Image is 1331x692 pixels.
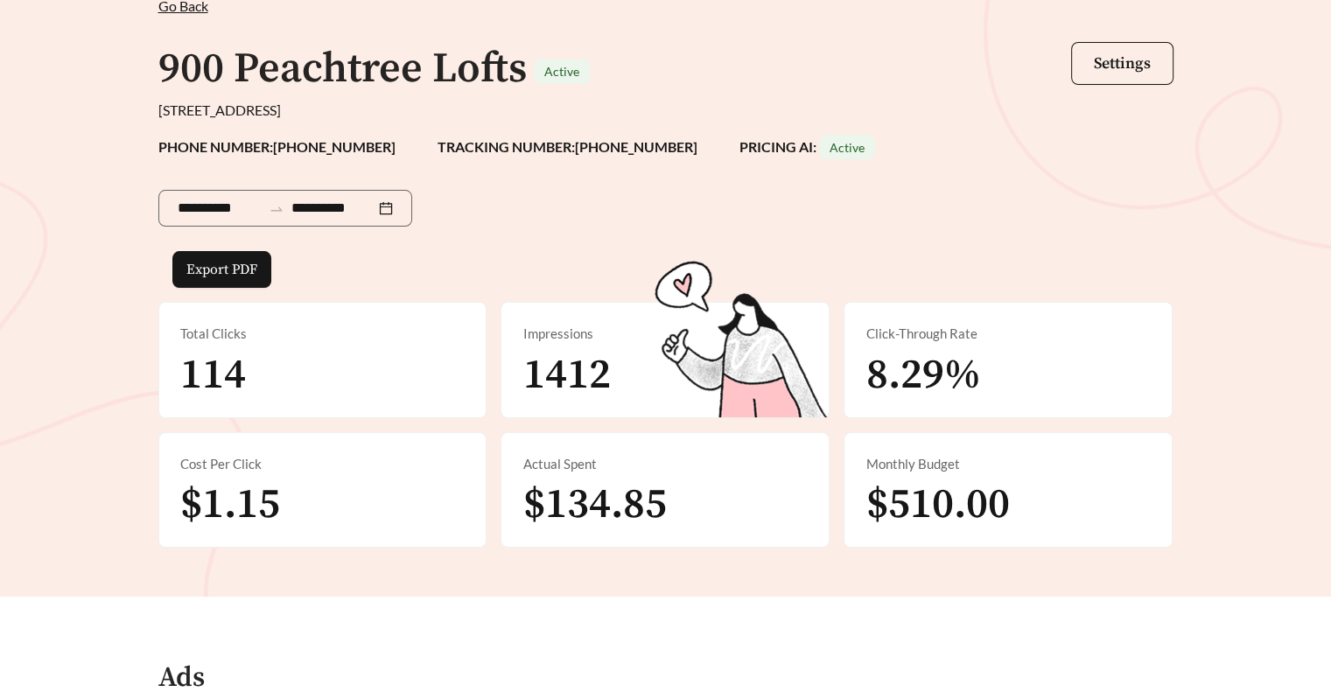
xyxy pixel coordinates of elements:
[522,324,808,344] div: Impressions
[180,454,466,474] div: Cost Per Click
[522,454,808,474] div: Actual Spent
[180,349,246,402] span: 114
[158,138,396,155] strong: PHONE NUMBER: [PHONE_NUMBER]
[865,479,1009,531] span: $510.00
[865,349,980,402] span: 8.29%
[1071,42,1173,85] button: Settings
[865,454,1151,474] div: Monthly Budget
[865,324,1151,344] div: Click-Through Rate
[269,201,284,217] span: swap-right
[186,259,257,280] span: Export PDF
[438,138,697,155] strong: TRACKING NUMBER: [PHONE_NUMBER]
[544,64,579,79] span: Active
[522,479,666,531] span: $134.85
[158,100,1173,121] div: [STREET_ADDRESS]
[1094,53,1151,73] span: Settings
[172,251,271,288] button: Export PDF
[269,200,284,216] span: to
[830,140,865,155] span: Active
[180,479,280,531] span: $1.15
[180,324,466,344] div: Total Clicks
[158,43,527,95] h1: 900 Peachtree Lofts
[739,138,875,155] strong: PRICING AI:
[522,349,610,402] span: 1412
